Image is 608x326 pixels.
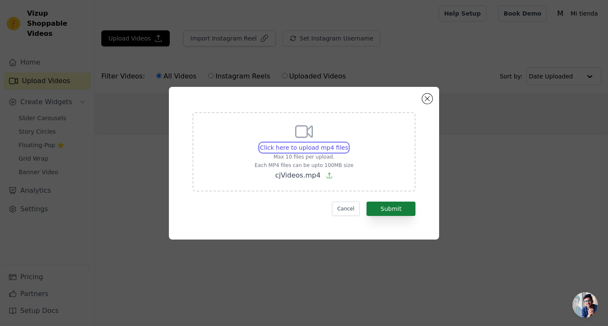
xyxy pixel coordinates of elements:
p: Max 10 files per upload. [255,154,353,160]
span: cjVideos.mp4 [275,171,320,179]
button: Cancel [332,202,360,216]
button: Close modal [422,94,432,104]
button: Submit [366,202,415,216]
p: Each MP4 files can be upto 100MB size [255,162,353,169]
span: Click here to upload mp4 files [260,144,348,151]
a: Open chat [573,292,598,318]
